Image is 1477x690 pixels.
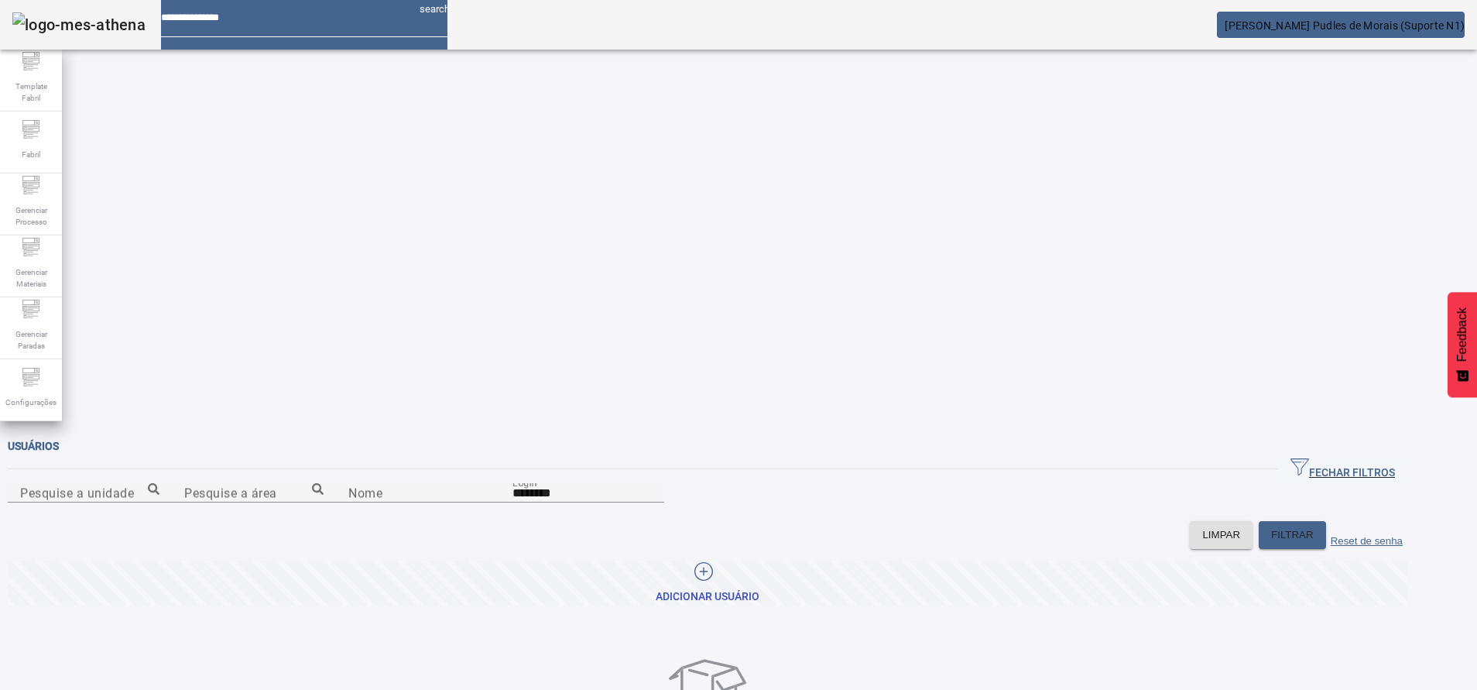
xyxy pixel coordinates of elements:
[1331,535,1403,547] label: Reset de senha
[8,200,54,232] span: Gerenciar Processo
[1259,521,1326,549] button: FILTRAR
[348,486,382,500] mat-label: Nome
[1190,521,1253,549] button: LIMPAR
[8,76,54,108] span: Template Fabril
[1448,292,1477,397] button: Feedback - Mostrar pesquisa
[1225,19,1465,32] span: [PERSON_NAME] Pudles de Morais (Suporte N1)
[20,484,159,503] input: Number
[1,392,61,413] span: Configurações
[1455,307,1469,362] span: Feedback
[1290,458,1395,481] span: FECHAR FILTROS
[656,589,759,605] div: Adicionar Usuário
[184,486,277,500] mat-label: Pesquise a área
[512,477,537,488] mat-label: Login
[17,144,45,165] span: Fabril
[8,440,59,452] span: Usuários
[1278,455,1407,483] button: FECHAR FILTROS
[20,486,134,500] mat-label: Pesquise a unidade
[8,262,54,294] span: Gerenciar Materiais
[184,484,324,503] input: Number
[12,12,146,37] img: logo-mes-athena
[1271,527,1314,543] span: FILTRAR
[1202,527,1240,543] span: LIMPAR
[8,324,54,356] span: Gerenciar Paradas
[8,561,1407,606] button: Adicionar Usuário
[1326,521,1407,549] button: Reset de senha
